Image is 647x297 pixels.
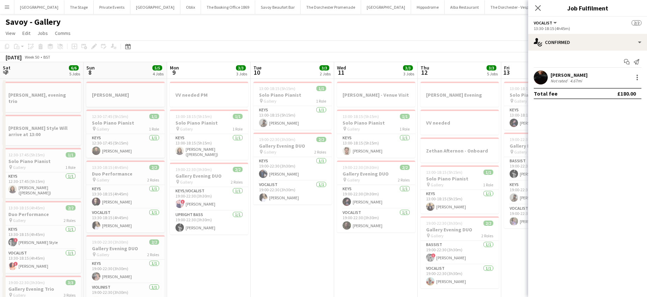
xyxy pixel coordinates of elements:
span: 3/3 [403,65,413,70]
app-card-role: Keys1/119:00-22:30 (3h30m)[PERSON_NAME] [337,185,415,209]
div: Not rated [551,78,569,83]
span: 19:00-22:30 (3h30m) [510,137,546,142]
span: 2/2 [149,165,159,170]
span: Tue [253,65,261,71]
span: Gallery [96,126,109,132]
h1: Savoy - Gallery [6,17,61,27]
h3: Solo Piano Pianist [170,120,248,126]
app-job-card: 19:00-22:30 (3h30m)2/2Gallery Evening DUO Gallery2 RolesKeys1/119:00-22:30 (3h30m)[PERSON_NAME]Vo... [253,133,332,205]
span: 13:00-18:15 (5h15m) [426,170,462,175]
h3: Gallery Evening DUO [86,245,165,252]
span: Gallery [347,177,360,183]
button: [GEOGRAPHIC_DATA] [14,0,64,14]
app-job-card: [PERSON_NAME] Evening [420,82,499,107]
app-card-role: Keys1/119:00-22:30 (3h30m)[PERSON_NAME] [86,260,165,283]
span: ! [14,238,18,242]
app-job-card: [PERSON_NAME] Style Will arrive at 13:00 [3,115,81,145]
div: Confirmed [528,34,647,51]
div: [PERSON_NAME] [551,72,588,78]
span: Jobs [37,30,48,36]
app-card-role: Keys1/113:30-18:15 (4h45m)![PERSON_NAME] Style [3,225,81,249]
app-card-role: Vocalist1/113:30-18:15 (4h45m)[PERSON_NAME] [86,209,165,232]
app-job-card: 13:00-18:15 (5h15m)1/1Solo Piano Pianist Gallery1 RoleKeys1/113:00-18:15 (5h15m)[PERSON_NAME] ([P... [170,110,248,160]
div: 4.67mi [569,78,583,83]
div: 5 Jobs [487,71,498,76]
div: Total fee [534,90,558,97]
h3: Solo Piano Pianist [337,120,415,126]
app-job-card: 13:00-18:15 (5h15m)1/1Solo Piano Pianist Gallery1 RoleKeys1/113:00-18:15 (5h15m)[PERSON_NAME] [420,165,499,214]
h3: Zethan Afternon - Onboard [420,148,499,154]
span: Gallery [431,233,444,238]
app-job-card: 13:00-18:15 (5h15m)1/1Solo Piano Pianist Gallery1 RoleKeys1/113:00-18:15 (5h15m)[PERSON_NAME] [337,110,415,158]
span: Gallery [514,98,527,104]
span: ! [431,253,436,258]
span: 19:00-22:30 (3h30m) [343,165,379,170]
span: 19:00-22:30 (3h30m) [175,167,212,172]
h3: Solo Piano Pianist [253,92,332,98]
span: Gallery [431,182,444,187]
app-job-card: VV needed PM [170,82,248,107]
button: Oblix [180,0,201,14]
h3: Job Fulfilment [528,3,647,13]
div: VV needed [420,110,499,135]
h3: Gallery Evening Trio [504,143,582,149]
span: Gallery [347,126,360,132]
span: ! [181,200,185,204]
span: Edit [22,30,30,36]
span: 6/6 [69,65,79,70]
app-job-card: 19:00-22:30 (3h30m)3/3Gallery Evening Trio Gallery3 RolesBassist1/119:00-22:30 (3h30m)[PERSON_NAM... [504,133,582,228]
span: 2/2 [316,137,326,142]
div: 4 Jobs [153,71,164,76]
a: Edit [20,29,33,38]
span: 1/1 [149,114,159,119]
app-card-role: Vocalist1/119:00-22:30 (3h30m)[PERSON_NAME] [420,265,499,288]
span: ! [14,262,18,266]
span: 12 [419,68,429,76]
h3: Gallery Evening DUO [420,227,499,233]
span: 7 [2,68,10,76]
button: The Dorchester Promenade [301,0,361,14]
span: 1 Role [400,126,410,132]
span: 3/3 [66,280,76,285]
app-job-card: [PERSON_NAME] - Venue Visit [337,82,415,107]
span: 13 [503,68,510,76]
button: Vocalist [534,20,558,25]
app-job-card: Zethan Afternon - Onboard [420,138,499,163]
span: 10 [252,68,261,76]
span: 1/1 [316,86,326,91]
h3: Duo Performance [3,211,81,217]
app-job-card: 19:00-22:30 (3h30m)2/2Gallery Evening DUO Gallery2 RolesKeys/Vocalist1/119:00-22:30 (3h30m)![PERS... [170,163,248,235]
div: 5 Jobs [69,71,80,76]
span: Fri [504,65,510,71]
span: 2 Roles [147,177,159,183]
span: Comms [55,30,71,36]
h3: Solo Piano Pianist [420,176,499,182]
button: The Dorchester - Vesper Bar [485,0,545,14]
h3: [PERSON_NAME], evening trio [3,92,81,104]
button: The Booking Office 1869 [201,0,255,14]
a: Comms [52,29,73,38]
span: 19:00-22:30 (3h30m) [426,221,462,226]
span: 13:30-18:15 (4h45m) [92,165,128,170]
app-card-role: Vocalist1/119:00-22:30 (3h30m)[PERSON_NAME] [504,205,582,228]
span: 13:00-18:15 (5h15m) [259,86,295,91]
app-card-role: Bassist1/119:00-22:30 (3h30m)[PERSON_NAME] [504,157,582,181]
span: 2/2 [400,165,410,170]
app-job-card: 13:00-18:15 (5h15m)1/1Solo Piano Pianist Gallery1 RoleKeys1/113:00-18:15 (5h15m)[PERSON_NAME] [253,82,332,130]
span: Sun [86,65,95,71]
h3: Gallery Evening DUO [337,171,415,177]
app-card-role: Vocalist1/119:00-22:30 (3h30m)[PERSON_NAME] [253,181,332,205]
span: Week 50 [23,54,41,60]
span: 2 Roles [398,177,410,183]
app-job-card: 12:30-17:45 (5h15m)1/1Solo Piano Pianist Gallery1 RoleKeys1/112:30-17:45 (5h15m)[PERSON_NAME] [86,110,165,158]
h3: Gallery Evening DUO [170,173,248,179]
span: 3/3 [319,65,329,70]
button: [GEOGRAPHIC_DATA] [130,0,180,14]
div: 12:30-17:45 (5h15m)1/1Solo Piano Pianist Gallery1 RoleKeys1/112:30-17:45 (5h15m)[PERSON_NAME] ([P... [3,148,81,198]
app-card-role: Upright Bass1/119:00-22:30 (3h30m)[PERSON_NAME] [170,211,248,235]
button: The Stage [64,0,94,14]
